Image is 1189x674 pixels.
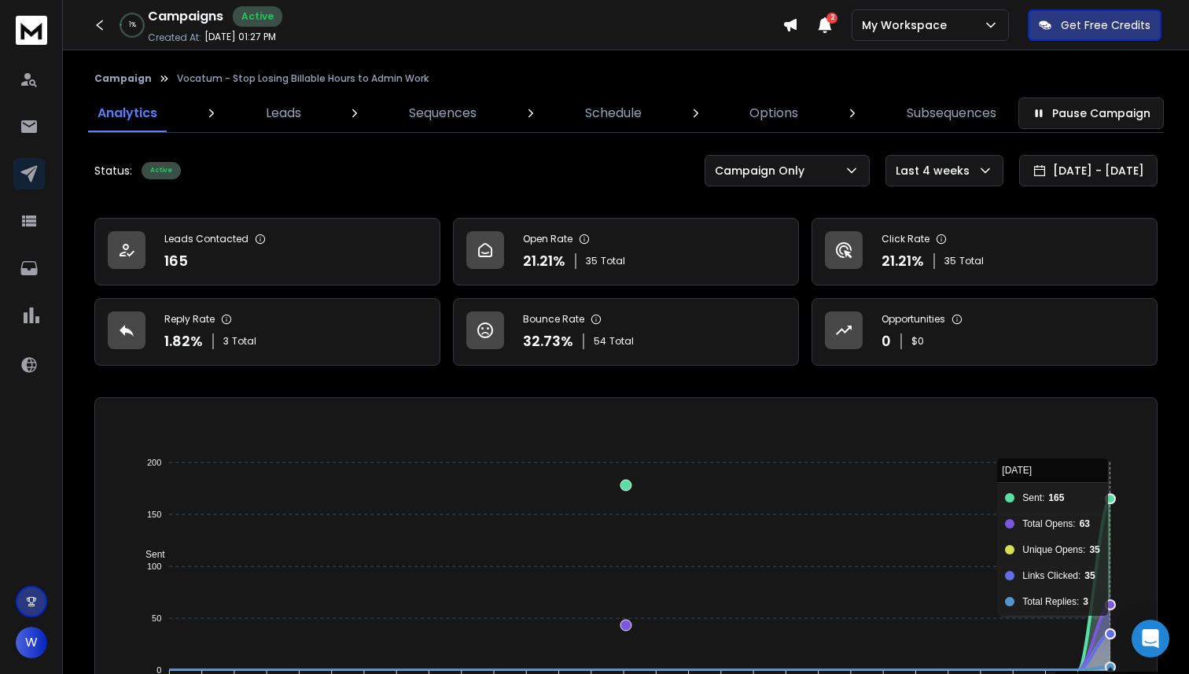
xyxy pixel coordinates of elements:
[715,163,811,179] p: Campaign Only
[98,104,157,123] p: Analytics
[601,255,625,267] span: Total
[94,72,152,85] button: Campaign
[148,31,201,44] p: Created At:
[164,330,203,352] p: 1.82 %
[1018,98,1164,129] button: Pause Campaign
[523,250,565,272] p: 21.21 %
[812,218,1158,285] a: Click Rate21.21%35Total
[453,218,799,285] a: Open Rate21.21%35Total
[576,94,651,132] a: Schedule
[164,250,188,272] p: 165
[944,255,956,267] span: 35
[523,313,584,326] p: Bounce Rate
[897,94,1006,132] a: Subsequences
[88,94,167,132] a: Analytics
[148,7,223,26] h1: Campaigns
[1061,17,1150,33] p: Get Free Credits
[256,94,311,132] a: Leads
[142,162,181,179] div: Active
[882,330,891,352] p: 0
[164,313,215,326] p: Reply Rate
[896,163,976,179] p: Last 4 weeks
[609,335,634,348] span: Total
[594,335,606,348] span: 54
[862,17,953,33] p: My Workspace
[147,562,161,571] tspan: 100
[94,218,440,285] a: Leads Contacted165
[1028,9,1161,41] button: Get Free Credits
[523,330,573,352] p: 32.73 %
[16,627,47,658] button: W
[882,233,929,245] p: Click Rate
[232,335,256,348] span: Total
[94,298,440,366] a: Reply Rate1.82%3Total
[740,94,808,132] a: Options
[882,250,924,272] p: 21.21 %
[129,20,136,30] p: 1 %
[147,510,161,519] tspan: 150
[204,31,276,43] p: [DATE] 01:27 PM
[134,549,165,560] span: Sent
[409,104,477,123] p: Sequences
[907,104,996,123] p: Subsequences
[586,255,598,267] span: 35
[266,104,301,123] p: Leads
[147,458,161,467] tspan: 200
[164,233,248,245] p: Leads Contacted
[399,94,486,132] a: Sequences
[177,72,429,85] p: Vocatum - Stop Losing Billable Hours to Admin Work
[223,335,229,348] span: 3
[1132,620,1169,657] div: Open Intercom Messenger
[882,313,945,326] p: Opportunities
[1019,155,1158,186] button: [DATE] - [DATE]
[16,16,47,45] img: logo
[749,104,798,123] p: Options
[233,6,282,27] div: Active
[523,233,572,245] p: Open Rate
[453,298,799,366] a: Bounce Rate32.73%54Total
[585,104,642,123] p: Schedule
[911,335,924,348] p: $ 0
[152,613,161,623] tspan: 50
[826,13,837,24] span: 2
[959,255,984,267] span: Total
[812,298,1158,366] a: Opportunities0$0
[94,163,132,179] p: Status:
